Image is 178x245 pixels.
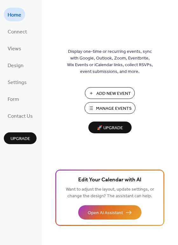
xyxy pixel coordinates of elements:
[4,132,37,144] button: Upgrade
[8,78,27,87] span: Settings
[85,102,135,114] button: Manage Events
[85,87,135,99] button: Add New Event
[8,44,21,54] span: Views
[88,122,132,133] button: 🚀 Upgrade
[78,205,141,220] button: Open AI Assistant
[96,105,132,112] span: Manage Events
[8,94,19,104] span: Form
[8,111,33,121] span: Contact Us
[8,10,21,20] span: Home
[4,58,27,72] a: Design
[92,124,128,132] span: 🚀 Upgrade
[4,41,25,55] a: Views
[88,210,123,216] span: Open AI Assistant
[4,75,31,89] a: Settings
[4,24,31,38] a: Connect
[10,136,30,142] span: Upgrade
[66,185,154,200] span: Want to adjust the layout, update settings, or change the design? The assistant can help.
[8,61,24,71] span: Design
[8,27,27,37] span: Connect
[78,176,141,185] span: Edit Your Calendar with AI
[67,48,153,75] span: Display one-time or recurring events, sync with Google, Outlook, Zoom, Eventbrite, Wix Events or ...
[4,92,23,106] a: Form
[4,109,37,122] a: Contact Us
[4,8,25,21] a: Home
[96,90,131,97] span: Add New Event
